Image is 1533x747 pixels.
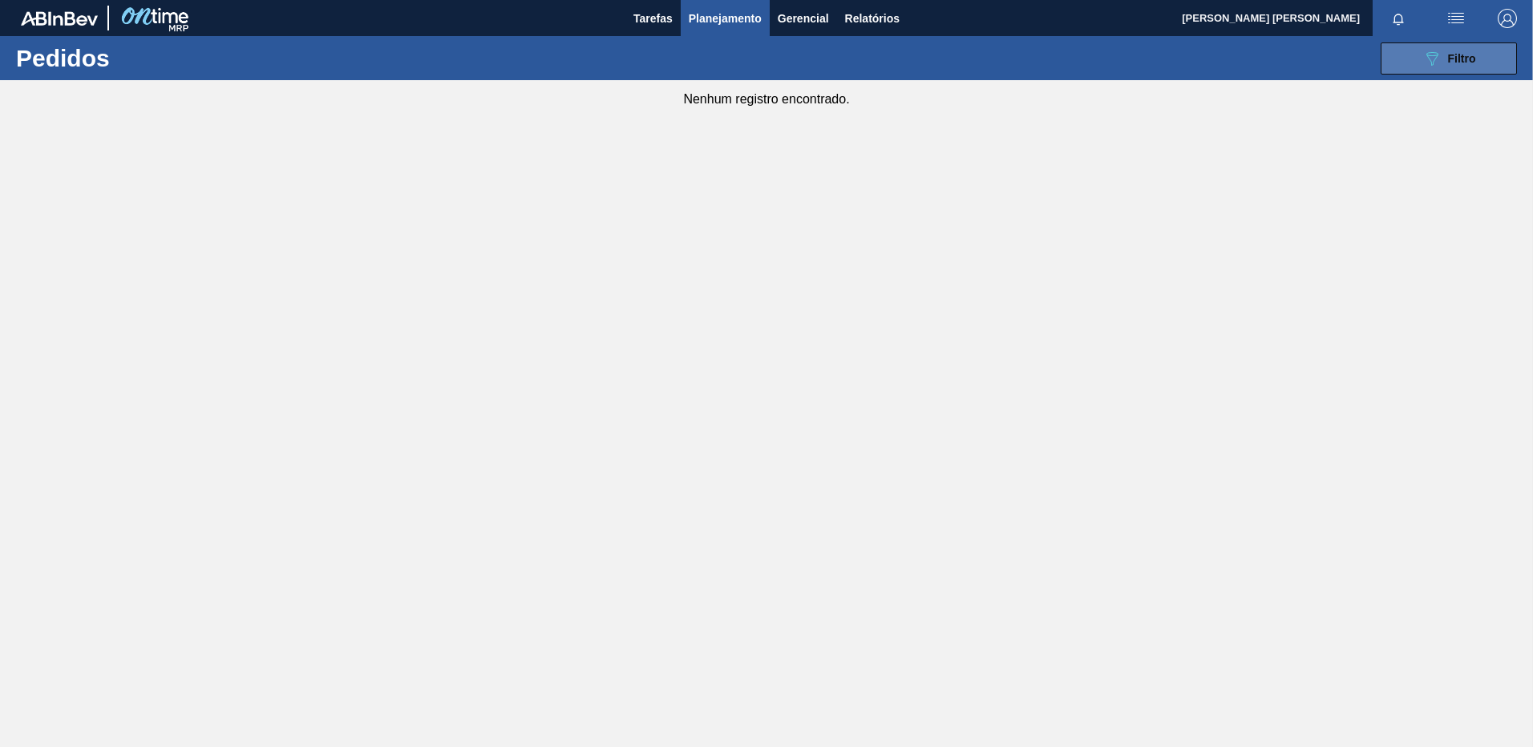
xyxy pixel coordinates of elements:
img: TNhmsLtSVTkK8tSr43FrP2fwEKptu5GPRR3wAAAABJRU5ErkJggg== [21,11,98,26]
span: Gerencial [778,9,829,28]
button: Notificações [1373,7,1424,30]
span: Planejamento [689,9,762,28]
span: Relatórios [845,9,900,28]
img: userActions [1446,9,1466,28]
img: Logout [1498,9,1517,28]
h1: Pedidos [16,49,256,67]
span: Filtro [1448,52,1476,65]
span: Tarefas [633,9,673,28]
button: Filtro [1381,42,1517,75]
